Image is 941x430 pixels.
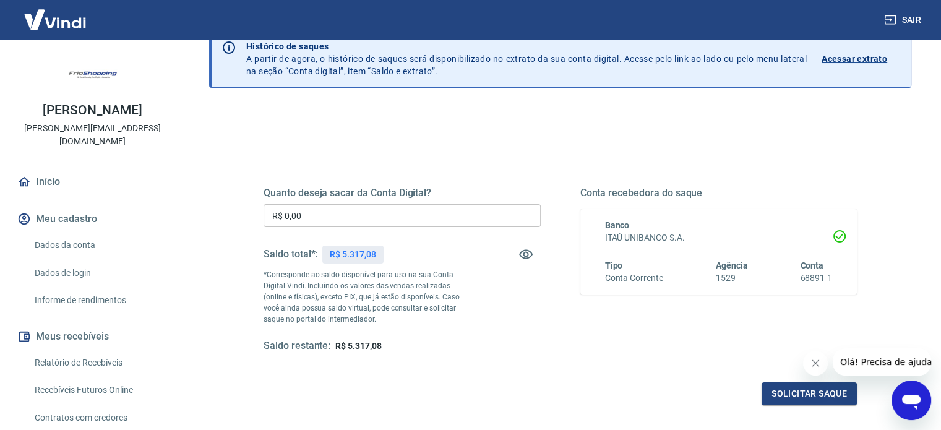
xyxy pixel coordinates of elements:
h5: Saldo restante: [264,340,330,353]
a: Acessar extrato [822,40,901,77]
span: Conta [800,260,823,270]
button: Meu cadastro [15,205,170,233]
iframe: Mensagem da empresa [833,348,931,376]
span: Banco [605,220,630,230]
span: R$ 5.317,08 [335,341,381,351]
iframe: Fechar mensagem [803,351,828,376]
a: Dados de login [30,260,170,286]
span: Tipo [605,260,623,270]
p: R$ 5.317,08 [330,248,376,261]
a: Relatório de Recebíveis [30,350,170,376]
button: Solicitar saque [762,382,857,405]
h6: 1529 [716,272,748,285]
img: Vindi [15,1,95,38]
p: [PERSON_NAME][EMAIL_ADDRESS][DOMAIN_NAME] [10,122,175,148]
h5: Conta recebedora do saque [580,187,857,199]
p: Histórico de saques [246,40,807,53]
iframe: Botão para abrir a janela de mensagens [892,381,931,420]
button: Sair [882,9,926,32]
h6: 68891-1 [800,272,832,285]
h5: Saldo total*: [264,248,317,260]
p: *Corresponde ao saldo disponível para uso na sua Conta Digital Vindi. Incluindo os valores das ve... [264,269,471,325]
span: Agência [716,260,748,270]
a: Recebíveis Futuros Online [30,377,170,403]
a: Início [15,168,170,196]
p: A partir de agora, o histórico de saques será disponibilizado no extrato da sua conta digital. Ac... [246,40,807,77]
p: Acessar extrato [822,53,887,65]
a: Dados da conta [30,233,170,258]
h5: Quanto deseja sacar da Conta Digital? [264,187,541,199]
h6: ITAÚ UNIBANCO S.A. [605,231,833,244]
span: Olá! Precisa de ajuda? [7,9,104,19]
button: Meus recebíveis [15,323,170,350]
p: [PERSON_NAME] [43,104,142,117]
h6: Conta Corrente [605,272,663,285]
a: Informe de rendimentos [30,288,170,313]
img: 05b3cb34-28e8-4073-b7ee-254a923d4c8c.jpeg [68,49,118,99]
